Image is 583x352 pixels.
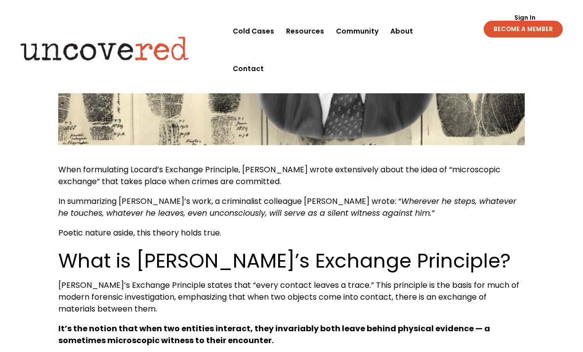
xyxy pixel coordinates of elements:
[58,247,511,274] span: What is [PERSON_NAME]’s Exchange Principle?
[484,21,563,38] a: BECOME A MEMBER
[286,12,324,50] a: Resources
[509,15,541,21] a: Sign In
[233,12,274,50] a: Cold Cases
[58,196,516,219] span: Wherever he steps, whatever he touches, whatever he leaves, even unconsciously, will serve as a s...
[58,164,500,187] span: When formulating Locard’s Exchange Principle, [PERSON_NAME] wrote extensively about the idea of “...
[58,227,221,238] span: Poetic nature aside, this theory holds true.
[336,12,378,50] a: Community
[233,50,264,87] a: Contact
[58,323,490,346] b: It’s the notion that when two entities interact, they invariably both leave behind physical evide...
[12,30,198,67] img: Uncovered logo
[390,12,413,50] a: About
[58,279,519,314] span: [PERSON_NAME]’s Exchange Principle states that “every contact leaves a trace.” This principle is ...
[58,196,401,207] span: In summarizing [PERSON_NAME]’s work, a criminalist colleague [PERSON_NAME] wrote: “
